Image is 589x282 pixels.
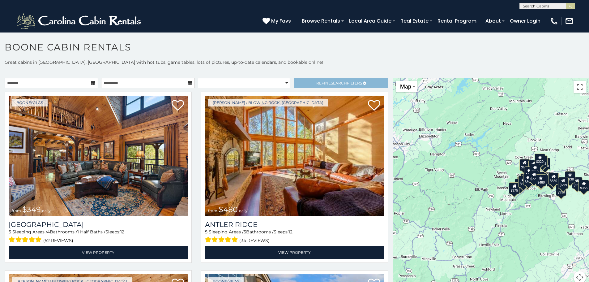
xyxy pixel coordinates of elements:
a: Rental Program [434,15,480,26]
a: Real Estate [397,15,432,26]
div: $930 [565,171,575,183]
div: $320 [535,153,545,165]
span: 4 [47,229,50,235]
a: View Property [9,246,188,259]
div: $565 [528,160,539,172]
div: $410 [524,167,535,178]
div: $635 [519,159,530,171]
span: 12 [120,229,124,235]
img: phone-regular-white.png [550,17,558,25]
div: $355 [572,177,583,189]
a: My Favs [262,17,292,25]
a: Add to favorites [172,99,184,112]
div: $255 [537,155,548,167]
a: [GEOGRAPHIC_DATA] [9,220,188,229]
div: $330 [515,179,526,190]
a: Antler Ridge [205,220,384,229]
button: Change map style [396,81,417,92]
span: 5 [9,229,11,235]
span: 5 [244,229,246,235]
a: Boone/Vilas [12,99,48,106]
span: 1 Half Baths / [77,229,105,235]
img: Antler Ridge [205,96,384,216]
a: About [482,15,504,26]
span: Search [331,81,347,85]
div: $315 [536,175,546,186]
span: from [208,208,217,213]
a: Owner Login [507,15,544,26]
div: $695 [547,175,557,186]
a: RefineSearchFilters [294,78,388,88]
img: mail-regular-white.png [565,17,574,25]
img: Diamond Creek Lodge [9,96,188,216]
a: View Property [205,246,384,259]
h3: Diamond Creek Lodge [9,220,188,229]
div: $225 [529,171,540,183]
div: Sleeping Areas / Bathrooms / Sleeps: [205,229,384,245]
div: $210 [530,163,540,175]
span: 5 [205,229,207,235]
a: Add to favorites [368,99,380,112]
div: $395 [523,173,534,185]
div: $480 [536,174,546,186]
span: 12 [288,229,292,235]
div: $375 [509,182,520,194]
a: Browse Rentals [299,15,343,26]
a: Antler Ridge from $480 daily [205,96,384,216]
span: daily [42,208,51,213]
div: $380 [548,172,559,184]
span: Refine Filters [316,81,362,85]
span: (34 reviews) [239,236,270,245]
span: Map [400,83,411,90]
div: $325 [519,176,529,187]
span: $480 [219,205,238,214]
div: $250 [540,158,551,170]
div: $395 [536,171,547,183]
div: Sleeping Areas / Bathrooms / Sleeps: [9,229,188,245]
span: from [12,208,21,213]
span: My Favs [271,17,291,25]
span: daily [239,208,248,213]
a: [PERSON_NAME] / Blowing Rock, [GEOGRAPHIC_DATA] [208,99,328,106]
span: $349 [22,205,41,214]
a: Diamond Creek Lodge from $349 daily [9,96,188,216]
div: $350 [556,184,566,196]
a: Local Area Guide [346,15,395,26]
img: White-1-2.png [15,12,144,30]
span: (52 reviews) [43,236,73,245]
button: Toggle fullscreen view [574,81,586,93]
div: $299 [558,177,569,189]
